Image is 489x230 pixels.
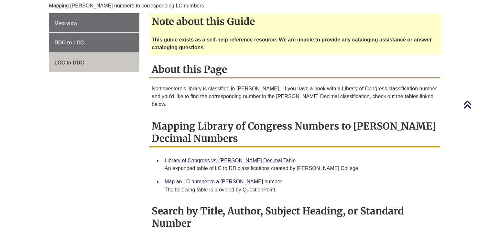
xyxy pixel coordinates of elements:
span: Mapping [PERSON_NAME] numbers to corresponding LC numbers [49,3,204,8]
a: LCC to DDC [49,53,139,73]
a: Map an LC number to a [PERSON_NAME] number [165,179,282,184]
a: Back to Top [463,100,487,109]
h2: About this Page [149,61,440,78]
a: Overview [49,13,139,33]
a: Library of Congress vs. [PERSON_NAME] Decimal Table [165,158,296,163]
span: DDC to LCC [54,40,84,45]
a: DDC to LCC [49,33,139,52]
h2: Mapping Library of Congress Numbers to [PERSON_NAME] Decimal Numbers [149,118,440,147]
strong: This guide exists as a self-help reference resource. We are unable to provide any cataloging assi... [152,37,432,50]
span: Overview [54,20,77,26]
h2: Note about this Guide [149,13,440,29]
div: Guide Page Menu [49,13,139,73]
span: LCC to DDC [54,60,84,65]
p: Northwestern's library is classified in [PERSON_NAME]. If you have a book with a Library of Congr... [152,85,438,108]
div: The following table is provided by QuestionPoint. [165,186,435,194]
div: An expanded table of LC to DD classifications created by [PERSON_NAME] College. [165,165,435,172]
